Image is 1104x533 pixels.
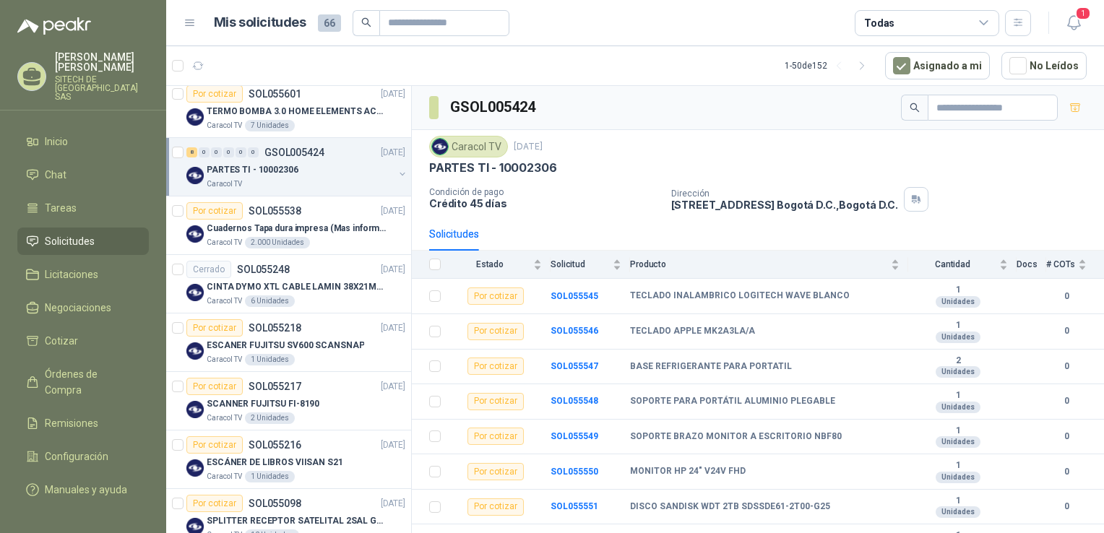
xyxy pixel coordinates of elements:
span: search [361,17,371,27]
b: 0 [1046,394,1087,408]
a: SOL055548 [551,396,598,406]
div: Unidades [936,331,980,343]
b: SOPORTE BRAZO MONITOR A ESCRITORIO NBF80 [630,431,842,443]
div: Unidades [936,472,980,483]
a: Órdenes de Compra [17,360,149,404]
button: Asignado a mi [885,52,990,79]
a: Cotizar [17,327,149,355]
b: 0 [1046,290,1087,303]
span: 66 [318,14,341,32]
a: SOL055551 [551,501,598,511]
img: Company Logo [432,139,448,155]
span: 1 [1075,6,1091,20]
b: SOPORTE PARA PORTÁTIL ALUMINIO PLEGABLE [630,396,835,407]
p: [DATE] [381,321,405,335]
p: ESCÁNER DE LIBROS VIISAN S21 [207,456,343,469]
div: 1 - 50 de 152 [785,54,874,77]
span: Producto [630,259,888,269]
p: GSOL005424 [264,147,324,157]
p: Caracol TV [207,178,242,190]
h3: GSOL005424 [450,96,538,118]
b: 0 [1046,360,1087,373]
p: Crédito 45 días [429,197,660,209]
a: Manuales y ayuda [17,476,149,503]
b: 0 [1046,324,1087,338]
img: Company Logo [186,108,204,126]
div: Unidades [936,402,980,413]
b: SOL055550 [551,467,598,477]
b: 2 [908,355,1008,367]
p: Caracol TV [207,471,242,482]
div: Por cotizar [467,357,524,375]
span: Cantidad [908,259,996,269]
b: TECLADO APPLE MK2A3LA/A [630,326,755,337]
a: SOL055547 [551,361,598,371]
div: Unidades [936,506,980,518]
p: SOL055216 [249,440,301,450]
b: 0 [1046,465,1087,479]
span: Solicitud [551,259,610,269]
div: Unidades [936,436,980,448]
div: Por cotizar [186,85,243,103]
span: Manuales y ayuda [45,482,127,498]
p: [DATE] [381,263,405,277]
th: Docs [1017,251,1046,279]
a: SOL055545 [551,291,598,301]
b: 0 [1046,500,1087,513]
div: 0 [199,147,210,157]
p: SOL055217 [249,381,301,391]
p: [STREET_ADDRESS] Bogotá D.C. , Bogotá D.C. [671,199,898,211]
div: 2.000 Unidades [245,237,310,248]
th: Producto [630,251,908,279]
a: SOL055549 [551,431,598,441]
span: Chat [45,167,66,183]
div: Caracol TV [429,136,508,157]
a: Tareas [17,194,149,222]
div: 6 Unidades [245,295,295,307]
a: Por cotizarSOL055216[DATE] Company LogoESCÁNER DE LIBROS VIISAN S21Caracol TV1 Unidades [166,430,411,489]
p: [DATE] [381,146,405,160]
div: Solicitudes [429,226,479,242]
a: Solicitudes [17,227,149,255]
div: 0 [223,147,234,157]
span: Remisiones [45,415,98,431]
p: SOL055218 [249,323,301,333]
div: Por cotizar [186,436,243,454]
p: Caracol TV [207,120,242,131]
span: Configuración [45,448,108,464]
span: Tareas [45,200,77,216]
img: Company Logo [186,342,204,360]
b: 1 [908,285,1008,296]
a: Configuración [17,443,149,470]
img: Company Logo [186,459,204,477]
div: 0 [211,147,222,157]
th: # COTs [1046,251,1104,279]
div: Unidades [936,296,980,308]
span: Cotizar [45,333,78,349]
p: [DATE] [381,87,405,101]
p: Dirección [671,188,898,199]
p: Caracol TV [207,354,242,365]
p: Caracol TV [207,295,242,307]
a: CerradoSOL055248[DATE] Company LogoCINTA DYMO XTL CABLE LAMIN 38X21MMBLANCOCaracol TV6 Unidades [166,255,411,313]
span: Inicio [45,134,68,149]
a: Por cotizarSOL055538[DATE] Company LogoCuadernos Tapa dura impresa (Mas informacion en el adjunto... [166,196,411,255]
h1: Mis solicitudes [214,12,306,33]
div: 1 Unidades [245,354,295,365]
b: 1 [908,320,1008,331]
th: Solicitud [551,251,630,279]
span: search [910,103,920,113]
b: 1 [908,425,1008,437]
p: [DATE] [514,140,543,154]
b: BASE REFRIGERANTE PARA PORTATIL [630,361,792,373]
span: Solicitudes [45,233,95,249]
p: PARTES TI - 10002306 [429,160,556,175]
a: Por cotizarSOL055601[DATE] Company LogoTERMO BOMBA 3.0 HOME ELEMENTS ACERO INOXCaracol TV7 Unidades [166,79,411,138]
img: Logo peakr [17,17,91,35]
div: Unidades [936,366,980,378]
span: Licitaciones [45,266,98,282]
img: Company Logo [186,167,204,184]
